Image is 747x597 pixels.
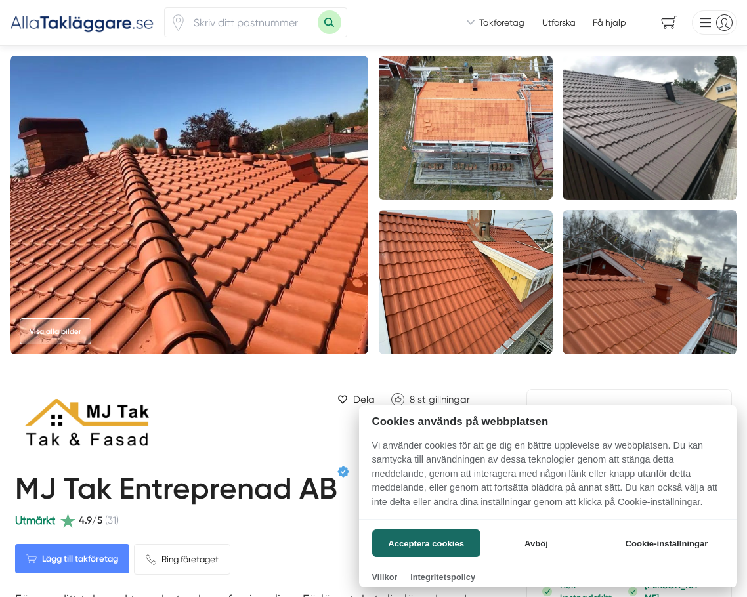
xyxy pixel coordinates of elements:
button: Acceptera cookies [372,529,480,557]
p: Vi använder cookies för att ge dig en bättre upplevelse av webbplatsen. Du kan samtycka till anvä... [359,439,737,519]
a: Integritetspolicy [410,572,475,582]
a: Villkor [372,572,398,582]
h2: Cookies används på webbplatsen [359,415,737,428]
button: Cookie-inställningar [609,529,724,557]
button: Avböj [484,529,588,557]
